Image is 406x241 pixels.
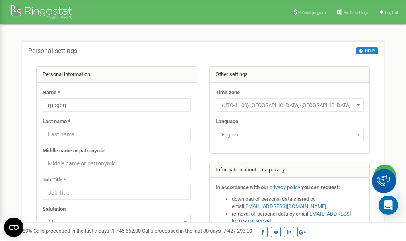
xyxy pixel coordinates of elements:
input: Name [43,98,191,112]
strong: In accordance with our [216,184,268,190]
input: Middle name or patronymic [43,157,191,170]
label: Language [216,118,238,126]
strong: you can request: [301,184,340,190]
div: Information about data privacy [210,162,370,178]
u: 7 427 293,00 [223,228,252,234]
label: Job Title * [43,176,66,184]
u: 1 745 662,00 [112,228,141,234]
label: Last name * [43,118,70,126]
a: privacy policy [270,184,300,190]
h5: Personal settings [28,47,77,55]
span: Calls processed in the last 30 days : [142,228,252,234]
li: download of personal data shared by email , [232,196,364,210]
button: HELP [356,47,378,54]
span: English [216,128,364,141]
span: Mr. [45,216,188,228]
span: Calls processed in the last 7 days : [33,228,141,234]
div: Open Intercom Messenger [379,196,398,215]
label: Time zone [216,89,240,97]
input: Last name [43,128,191,141]
div: Other settings [210,67,370,83]
label: Salutation [43,206,66,213]
li: removal of personal data by email , [232,210,364,225]
input: Job Title [43,186,191,200]
span: English [218,129,361,140]
label: Middle name or patronymic [43,147,105,155]
span: Log Out [385,10,398,15]
span: (UTC-11:00) Pacific/Midway [216,98,364,112]
span: Profile settings [344,10,368,15]
span: Mr. [43,215,191,229]
a: [EMAIL_ADDRESS][DOMAIN_NAME] [244,203,326,209]
span: (UTC-11:00) Pacific/Midway [218,100,361,111]
div: Personal information [37,67,197,83]
span: Referral program [298,10,326,15]
button: Open CMP widget [4,218,23,237]
label: Name * [43,89,60,97]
